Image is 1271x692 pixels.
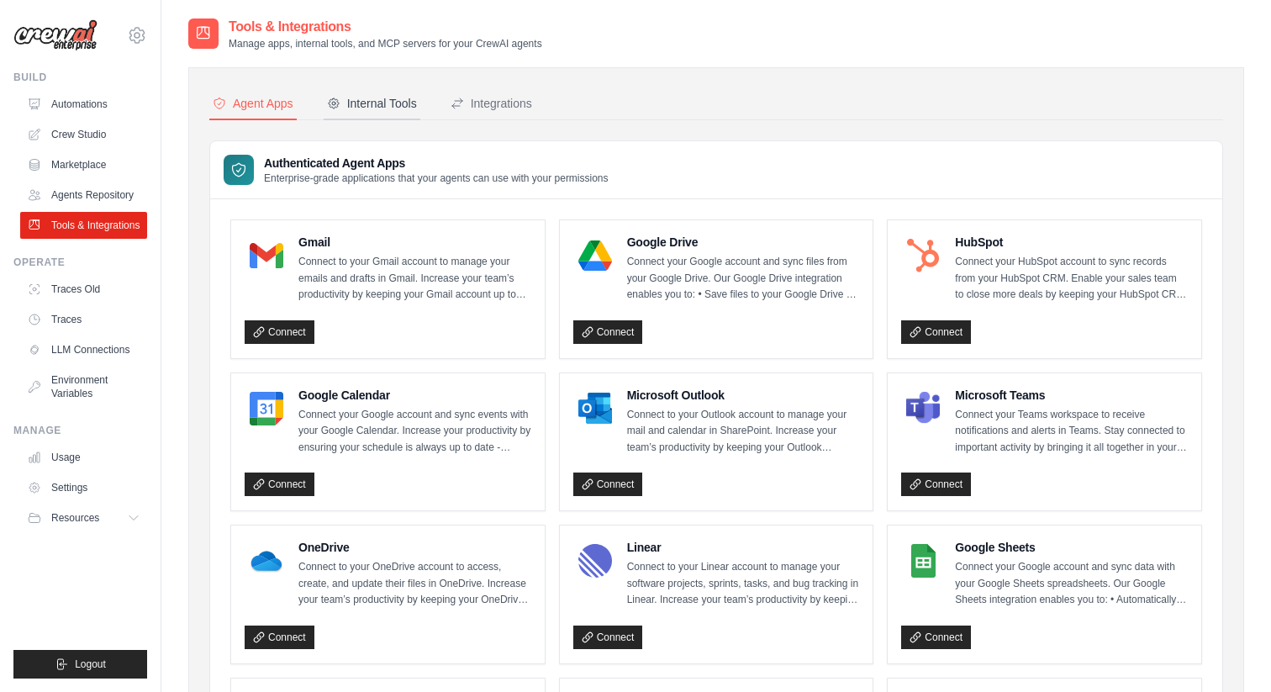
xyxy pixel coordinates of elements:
h4: OneDrive [298,539,531,556]
a: Tools & Integrations [20,212,147,239]
a: Connect [245,626,314,649]
p: Connect to your OneDrive account to access, create, and update their files in OneDrive. Increase ... [298,559,531,609]
img: HubSpot Logo [906,239,940,272]
span: Resources [51,511,99,525]
a: Settings [20,474,147,501]
img: Google Drive Logo [578,239,612,272]
h4: HubSpot [955,234,1188,251]
div: Operate [13,256,147,269]
p: Connect to your Gmail account to manage your emails and drafts in Gmail. Increase your team’s pro... [298,254,531,304]
img: Logo [13,19,98,51]
a: Connect [573,473,643,496]
h4: Microsoft Outlook [627,387,860,404]
button: Internal Tools [324,88,420,120]
a: Connect [573,626,643,649]
h4: Google Sheets [955,539,1188,556]
span: Logout [75,658,106,671]
a: LLM Connections [20,336,147,363]
a: Connect [573,320,643,344]
a: Connect [245,473,314,496]
a: Connect [245,320,314,344]
p: Connect your Teams workspace to receive notifications and alerts in Teams. Stay connected to impo... [955,407,1188,457]
div: Agent Apps [213,95,293,112]
img: OneDrive Logo [250,544,283,578]
p: Manage apps, internal tools, and MCP servers for your CrewAI agents [229,37,542,50]
h4: Microsoft Teams [955,387,1188,404]
img: Google Sheets Logo [906,544,940,578]
button: Resources [20,504,147,531]
a: Connect [901,473,971,496]
a: Environment Variables [20,367,147,407]
h4: Linear [627,539,860,556]
p: Enterprise-grade applications that your agents can use with your permissions [264,172,609,185]
h4: Google Calendar [298,387,531,404]
img: Google Calendar Logo [250,392,283,425]
h4: Gmail [298,234,531,251]
h3: Authenticated Agent Apps [264,155,609,172]
a: Connect [901,320,971,344]
p: Connect to your Linear account to manage your software projects, sprints, tasks, and bug tracking... [627,559,860,609]
div: Build [13,71,147,84]
a: Usage [20,444,147,471]
p: Connect to your Outlook account to manage your mail and calendar in SharePoint. Increase your tea... [627,407,860,457]
h2: Tools & Integrations [229,17,542,37]
a: Connect [901,626,971,649]
a: Automations [20,91,147,118]
a: Crew Studio [20,121,147,148]
img: Gmail Logo [250,239,283,272]
p: Connect your Google account and sync events with your Google Calendar. Increase your productivity... [298,407,531,457]
div: Manage [13,424,147,437]
button: Integrations [447,88,535,120]
a: Agents Repository [20,182,147,209]
img: Microsoft Outlook Logo [578,392,612,425]
a: Marketplace [20,151,147,178]
a: Traces [20,306,147,333]
img: Microsoft Teams Logo [906,392,940,425]
div: Integrations [451,95,532,112]
div: Internal Tools [327,95,417,112]
img: Linear Logo [578,544,612,578]
button: Logout [13,650,147,679]
h4: Google Drive [627,234,860,251]
p: Connect your HubSpot account to sync records from your HubSpot CRM. Enable your sales team to clo... [955,254,1188,304]
p: Connect your Google account and sync files from your Google Drive. Our Google Drive integration e... [627,254,860,304]
button: Agent Apps [209,88,297,120]
p: Connect your Google account and sync data with your Google Sheets spreadsheets. Our Google Sheets... [955,559,1188,609]
a: Traces Old [20,276,147,303]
